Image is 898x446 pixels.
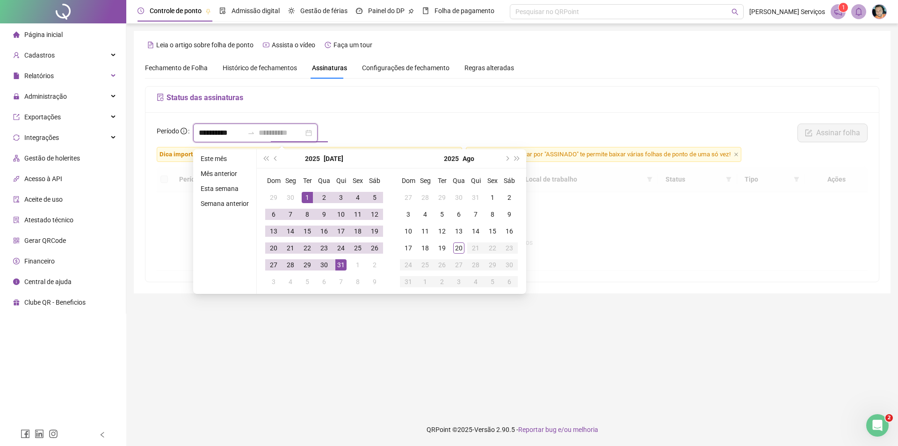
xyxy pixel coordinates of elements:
span: to [247,129,255,137]
div: 31 [403,276,414,287]
div: 9 [319,209,330,220]
th: Dom [265,172,282,189]
th: Qua [450,172,467,189]
span: Acesso à API [24,175,62,183]
div: 24 [335,242,347,254]
span: [PERSON_NAME] Serviços [749,7,825,17]
span: Atestado técnico [24,216,73,224]
button: super-next-year [512,149,522,168]
div: 7 [285,209,296,220]
td: 2025-08-04 [282,273,299,290]
button: prev-year [271,149,281,168]
span: Filtrar por "ASSINADO" te permite baixar várias folhas de ponto de uma só vez! [466,147,741,162]
td: 2025-07-13 [265,223,282,240]
span: youtube [263,42,269,48]
div: 26 [436,259,448,271]
div: 18 [352,226,363,237]
td: 2025-08-28 [467,256,484,273]
td: 2025-08-13 [450,223,467,240]
div: 15 [487,226,498,237]
td: 2025-07-08 [299,206,316,223]
td: 2025-08-30 [501,256,518,273]
div: 1 [487,192,498,203]
th: Sex [349,172,366,189]
td: 2025-08-03 [400,206,417,223]
div: 8 [352,276,363,287]
td: 2025-07-27 [400,189,417,206]
td: 2025-08-02 [501,189,518,206]
td: 2025-07-28 [417,189,434,206]
span: gift [13,299,20,306]
div: 22 [302,242,313,254]
div: 21 [470,242,481,254]
div: 29 [302,259,313,271]
div: 2 [436,276,448,287]
span: 2 [885,414,893,422]
th: Sex [484,172,501,189]
span: Aceite de uso [24,196,63,203]
td: 2025-07-30 [316,256,333,273]
div: 1 [302,192,313,203]
li: Semana anterior [197,198,253,209]
td: 2025-08-24 [400,256,417,273]
th: Ter [434,172,450,189]
td: 2025-07-22 [299,240,316,256]
span: info-circle [13,278,20,285]
td: 2025-08-09 [501,206,518,223]
span: Reportar bug e/ou melhoria [518,426,598,433]
span: history [325,42,331,48]
div: 28 [420,192,431,203]
div: 6 [268,209,279,220]
td: 2025-08-16 [501,223,518,240]
div: 3 [335,192,347,203]
td: 2025-08-08 [484,206,501,223]
td: 2025-07-19 [366,223,383,240]
td: 2025-09-01 [417,273,434,290]
div: 26 [369,242,380,254]
div: 8 [302,209,313,220]
div: 19 [369,226,380,237]
div: 6 [319,276,330,287]
td: 2025-09-03 [450,273,467,290]
td: 2025-08-07 [467,206,484,223]
span: Leia o artigo sobre folha de ponto [156,41,253,49]
span: file [13,73,20,79]
th: Qua [316,172,333,189]
td: 2025-08-12 [434,223,450,240]
td: 2025-08-15 [484,223,501,240]
span: Cadastros [24,51,55,59]
span: apartment [13,155,20,161]
span: Folha de pagamento [435,7,494,15]
td: 2025-08-18 [417,240,434,256]
span: file-done [219,7,226,14]
th: Sáb [366,172,383,189]
td: 2025-08-07 [333,273,349,290]
td: 2025-08-26 [434,256,450,273]
button: Assinar folha [797,124,868,142]
td: 2025-08-08 [349,273,366,290]
span: instagram [49,429,58,439]
td: 2025-08-27 [450,256,467,273]
td: 2025-07-15 [299,223,316,240]
div: 5 [302,276,313,287]
div: 20 [453,242,464,254]
div: 25 [352,242,363,254]
div: 21 [285,242,296,254]
span: api [13,175,20,182]
span: Filtrar por "PENDENTE GESTOR" te permite assinar várias folhas de ponto de uma só vez! [157,147,462,162]
div: 29 [436,192,448,203]
div: 15 [302,226,313,237]
span: Clube QR - Beneficios [24,299,86,306]
td: 2025-07-01 [299,189,316,206]
td: 2025-07-18 [349,223,366,240]
span: Assista o vídeo [272,41,315,49]
div: 23 [504,242,515,254]
td: 2025-08-01 [484,189,501,206]
span: notification [834,7,842,16]
div: 17 [403,242,414,254]
td: 2025-08-29 [484,256,501,273]
span: Financeiro [24,257,55,265]
td: 2025-09-05 [484,273,501,290]
span: pushpin [205,8,211,14]
span: Gerar QRCode [24,237,66,244]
